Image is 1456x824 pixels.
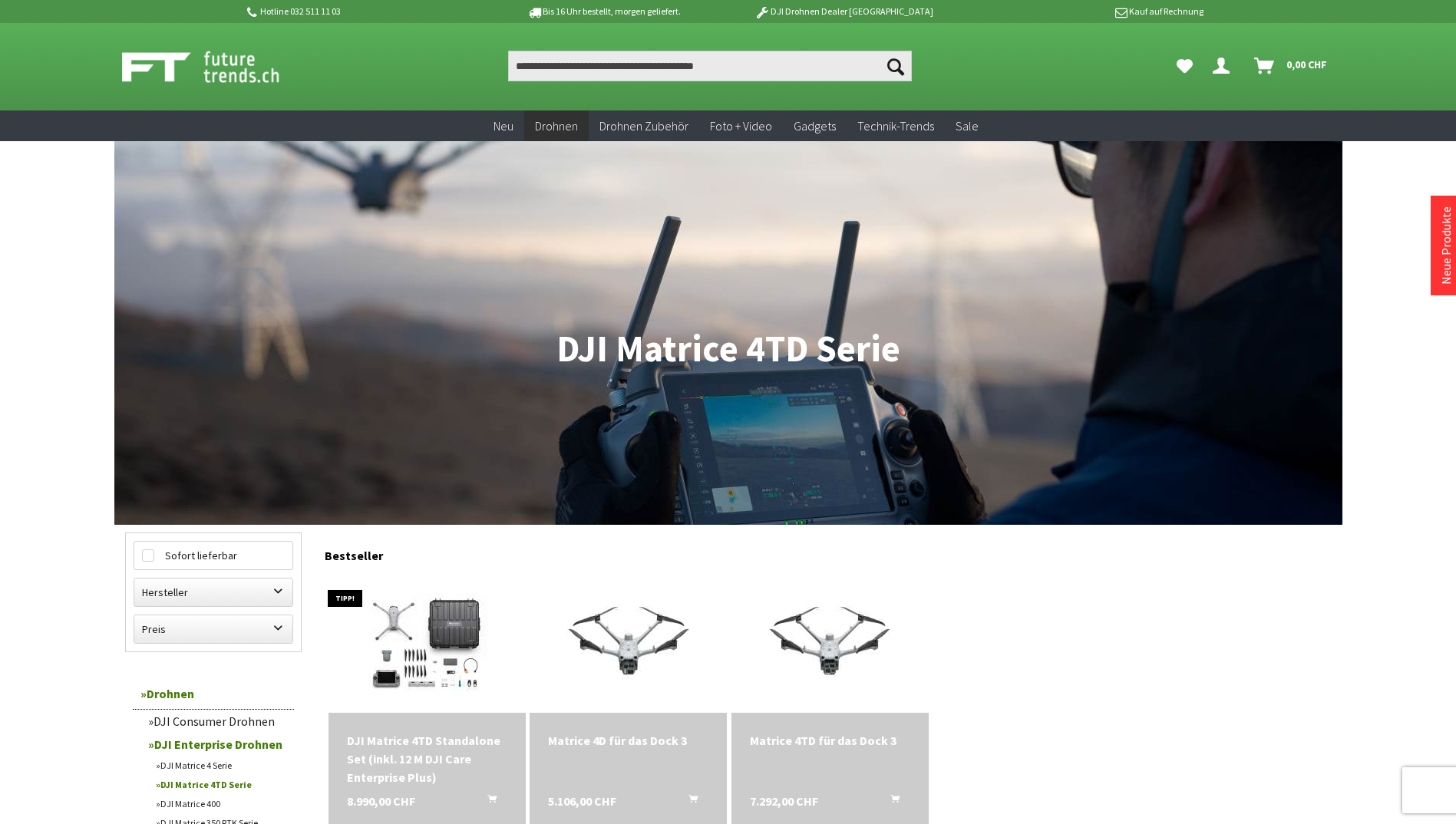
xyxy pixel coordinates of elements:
p: DJI Drohnen Dealer [GEOGRAPHIC_DATA] [724,2,963,21]
a: DJI Enterprise Drohnen [140,733,294,756]
span: Gadgets [794,118,836,133]
a: Drohnen [133,678,294,710]
a: Neu [483,110,524,142]
img: DJI Matrice 4TD Standalone Set (inkl. 12 M DJI Care Enterprise Plus) [331,575,523,713]
label: Hersteller [134,578,292,606]
span: Drohnen [535,118,578,133]
div: Matrice 4D für das Dock 3 [548,731,708,750]
button: In den Warenkorb [872,792,909,812]
a: DJI Matrice 4TD Standalone Set (inkl. 12 M DJI Care Enterprise Plus) 8.990,00 CHF In den Warenkorb [347,731,507,786]
span: Neu [494,118,513,133]
span: Sale [956,118,979,133]
a: Foto + Video [699,110,783,142]
a: Meine Favoriten [1169,51,1200,81]
button: In den Warenkorb [670,792,707,812]
div: DJI Matrice 4TD Standalone Set (inkl. 12 M DJI Care Enterprise Plus) [347,731,507,786]
button: In den Warenkorb [469,792,506,812]
span: 7.292,00 CHF [750,792,818,810]
img: Shop Futuretrends - zur Startseite wechseln [122,48,313,86]
span: Foto + Video [710,118,772,133]
a: Drohnen Zubehör [589,110,699,142]
span: 8.990,00 CHF [347,792,415,810]
span: Technik-Trends [857,118,934,133]
a: Neue Produkte [1438,206,1454,285]
label: Sofort lieferbar [134,542,292,569]
p: Bis 16 Uhr bestellt, morgen geliefert. [484,2,724,21]
a: Sale [945,110,989,142]
p: Hotline 032 511 11 03 [245,2,484,21]
button: Suchen [880,51,912,81]
a: Warenkorb [1248,51,1335,81]
a: Technik-Trends [847,110,945,142]
div: Matrice 4TD für das Dock 3 [750,731,910,750]
a: Gadgets [783,110,847,142]
a: Dein Konto [1207,51,1242,81]
span: 5.106,00 CHF [548,792,616,810]
a: DJI Matrice 4TD Serie [148,775,294,794]
img: Matrice 4D für das Dock 3 [537,575,721,713]
a: Drohnen [524,110,589,142]
a: Matrice 4TD für das Dock 3 7.292,00 CHF In den Warenkorb [750,731,910,750]
a: DJI Consumer Drohnen [140,710,294,733]
p: Kauf auf Rechnung [964,2,1203,21]
h1: DJI Matrice 4TD Serie [125,330,1332,368]
span: Drohnen Zubehör [599,118,688,133]
div: Bestseller [325,532,1332,571]
span: 0,00 CHF [1286,52,1327,77]
a: DJI Matrice 4 Serie [148,756,294,775]
input: Produkt, Marke, Kategorie, EAN, Artikelnummer… [508,51,912,81]
img: Matrice 4TD für das Dock 3 [738,575,922,713]
a: DJI Matrice 400 [148,794,294,813]
a: Matrice 4D für das Dock 3 5.106,00 CHF In den Warenkorb [548,731,708,750]
label: Preis [134,615,292,643]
